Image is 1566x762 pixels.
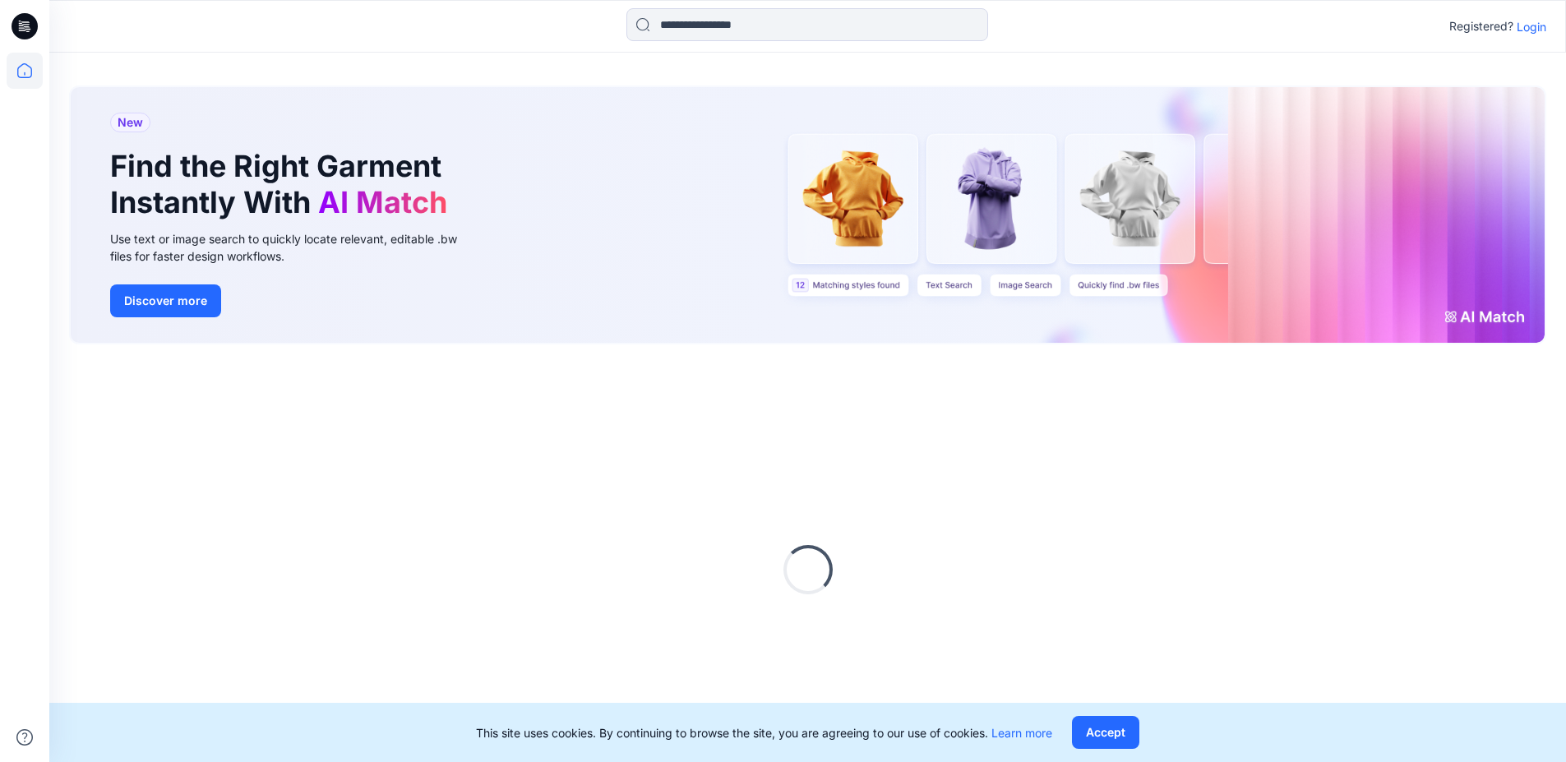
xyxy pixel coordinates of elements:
h1: Find the Right Garment Instantly With [110,149,455,219]
p: Registered? [1449,16,1513,36]
button: Accept [1072,716,1139,749]
span: AI Match [318,184,447,220]
p: This site uses cookies. By continuing to browse the site, you are agreeing to our use of cookies. [476,724,1052,741]
div: Use text or image search to quickly locate relevant, editable .bw files for faster design workflows. [110,230,480,265]
button: Discover more [110,284,221,317]
a: Learn more [991,726,1052,740]
p: Login [1517,18,1546,35]
span: New [118,113,143,132]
